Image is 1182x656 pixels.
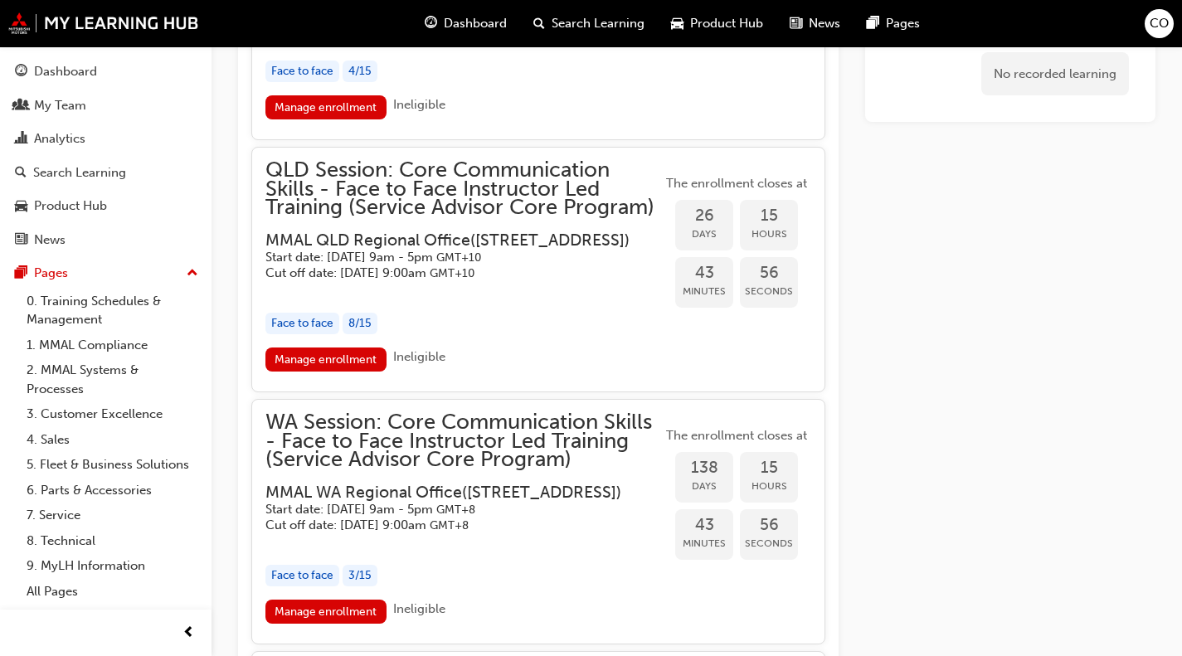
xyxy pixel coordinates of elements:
[393,601,445,616] span: Ineligible
[7,258,205,289] button: Pages
[34,197,107,216] div: Product Hub
[265,502,635,518] h5: Start date: [DATE] 9am - 5pm
[740,534,798,553] span: Seconds
[7,90,205,121] a: My Team
[265,600,387,624] a: Manage enrollment
[265,95,387,119] a: Manage enrollment
[740,477,798,496] span: Hours
[20,503,205,528] a: 7. Service
[1145,9,1174,38] button: CO
[34,231,66,250] div: News
[430,518,469,532] span: Australian Western Standard Time GMT+8
[658,7,776,41] a: car-iconProduct Hub
[533,13,545,34] span: search-icon
[776,7,854,41] a: news-iconNews
[393,349,445,364] span: Ineligible
[675,264,733,283] span: 43
[265,483,635,502] h3: MMAL WA Regional Office ( [STREET_ADDRESS] )
[7,53,205,258] button: DashboardMy TeamAnalyticsSearch LearningProduct HubNews
[740,264,798,283] span: 56
[8,12,199,34] img: mmal
[7,124,205,154] a: Analytics
[552,14,645,33] span: Search Learning
[20,478,205,503] a: 6. Parts & Accessories
[740,459,798,478] span: 15
[15,233,27,248] span: news-icon
[675,477,733,496] span: Days
[265,61,339,83] div: Face to face
[15,65,27,80] span: guage-icon
[740,207,798,226] span: 15
[662,426,811,445] span: The enrollment closes at
[182,623,195,644] span: prev-icon
[7,158,205,188] a: Search Learning
[265,265,635,281] h5: Cut off date: [DATE] 9:00am
[20,357,205,401] a: 2. MMAL Systems & Processes
[854,7,933,41] a: pages-iconPages
[675,534,733,553] span: Minutes
[20,401,205,427] a: 3. Customer Excellence
[662,174,811,193] span: The enrollment closes at
[436,503,475,517] span: Australian Western Standard Time GMT+8
[265,413,811,630] button: WA Session: Core Communication Skills - Face to Face Instructor Led Training (Service Advisor Cor...
[7,191,205,221] a: Product Hub
[265,313,339,335] div: Face to face
[1150,14,1169,33] span: CO
[393,97,445,112] span: Ineligible
[15,132,27,147] span: chart-icon
[675,225,733,244] span: Days
[15,266,27,281] span: pages-icon
[20,427,205,453] a: 4. Sales
[671,13,683,34] span: car-icon
[265,565,339,587] div: Face to face
[265,161,811,378] button: QLD Session: Core Communication Skills - Face to Face Instructor Led Training (Service Advisor Co...
[265,518,635,533] h5: Cut off date: [DATE] 9:00am
[15,199,27,214] span: car-icon
[981,51,1129,95] div: No recorded learning
[886,14,920,33] span: Pages
[34,62,97,81] div: Dashboard
[265,231,635,250] h3: MMAL QLD Regional Office ( [STREET_ADDRESS] )
[411,7,520,41] a: guage-iconDashboard
[265,347,387,372] a: Manage enrollment
[265,250,635,265] h5: Start date: [DATE] 9am - 5pm
[740,282,798,301] span: Seconds
[265,161,662,217] span: QLD Session: Core Communication Skills - Face to Face Instructor Led Training (Service Advisor Co...
[34,129,85,148] div: Analytics
[7,56,205,87] a: Dashboard
[20,579,205,605] a: All Pages
[343,61,377,83] div: 4 / 15
[740,516,798,535] span: 56
[20,452,205,478] a: 5. Fleet & Business Solutions
[690,14,763,33] span: Product Hub
[436,250,481,265] span: Australian Eastern Standard Time GMT+10
[867,13,879,34] span: pages-icon
[790,13,802,34] span: news-icon
[675,459,733,478] span: 138
[20,553,205,579] a: 9. MyLH Information
[34,96,86,115] div: My Team
[265,413,662,469] span: WA Session: Core Communication Skills - Face to Face Instructor Led Training (Service Advisor Cor...
[675,207,733,226] span: 26
[15,99,27,114] span: people-icon
[187,263,198,284] span: up-icon
[809,14,840,33] span: News
[343,313,377,335] div: 8 / 15
[20,289,205,333] a: 0. Training Schedules & Management
[15,166,27,181] span: search-icon
[520,7,658,41] a: search-iconSearch Learning
[675,282,733,301] span: Minutes
[343,565,377,587] div: 3 / 15
[33,163,126,182] div: Search Learning
[675,516,733,535] span: 43
[20,333,205,358] a: 1. MMAL Compliance
[20,528,205,554] a: 8. Technical
[430,266,474,280] span: Australian Eastern Standard Time GMT+10
[34,264,68,283] div: Pages
[425,13,437,34] span: guage-icon
[444,14,507,33] span: Dashboard
[740,225,798,244] span: Hours
[7,225,205,255] a: News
